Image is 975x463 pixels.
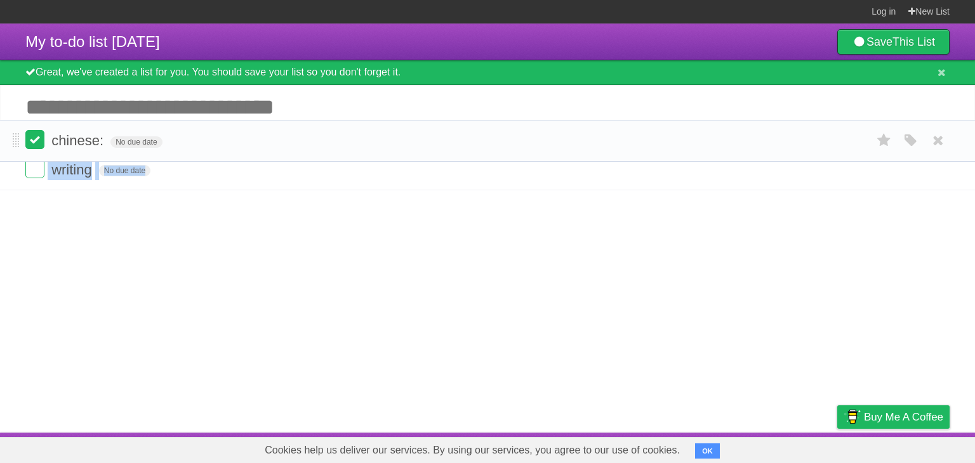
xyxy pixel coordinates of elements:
a: Privacy [821,436,854,460]
a: SaveThis List [837,29,950,55]
label: Done [25,130,44,149]
label: Star task [872,130,896,151]
a: Developers [710,436,762,460]
span: My to-do list [DATE] [25,33,160,50]
a: Buy me a coffee [837,405,950,429]
img: Buy me a coffee [844,406,861,427]
a: Suggest a feature [870,436,950,460]
a: About [668,436,695,460]
span: No due date [110,136,162,148]
span: chinese: [51,133,107,148]
label: Done [25,159,44,178]
button: OK [695,443,720,459]
a: Terms [778,436,806,460]
span: writing [51,162,95,178]
span: Buy me a coffee [864,406,943,428]
b: This List [892,36,935,48]
span: Cookies help us deliver our services. By using our services, you agree to our use of cookies. [252,438,693,463]
span: No due date [99,165,150,176]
